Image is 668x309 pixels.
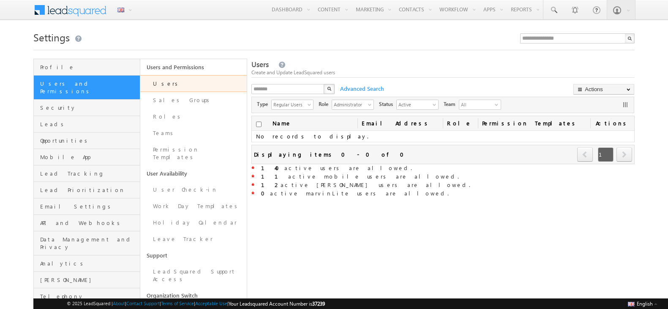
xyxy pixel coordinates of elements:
[261,164,412,171] span: active users are allowed.
[368,102,375,107] span: select
[140,141,247,165] a: Permission Templates
[327,87,331,91] img: Search
[252,131,634,142] td: No records to display.
[478,116,590,130] span: Permission Templates
[40,276,138,284] span: [PERSON_NAME]
[140,182,247,198] a: User Check-in
[598,147,613,162] span: 1
[140,59,247,75] a: Users and Permissions
[140,214,247,231] a: Holiday Calendar
[459,100,493,109] span: All
[113,301,125,306] a: About
[261,173,459,180] span: active mobile users are allowed.
[261,190,270,197] strong: 0
[140,263,247,287] a: LeadSquared Support Access
[254,149,409,159] div: Displaying items 0 - 0 of 0
[126,301,160,306] a: Contact Support
[34,116,140,133] a: Leads
[637,301,653,307] span: English
[34,288,140,305] a: Telephony
[140,287,247,304] a: Organization Switch
[379,100,396,108] span: Status
[34,76,140,100] a: Users and Permissions
[140,75,247,92] a: Users
[573,84,634,95] button: Actions
[40,104,138,111] span: Security
[34,272,140,288] a: [PERSON_NAME]
[40,153,138,161] span: Mobile App
[40,260,138,267] span: Analytics
[40,120,138,128] span: Leads
[140,247,247,263] a: Support
[261,181,281,188] strong: 12
[308,102,314,107] span: select
[397,100,431,108] span: Active
[444,100,459,108] span: Team
[34,149,140,165] a: Mobile App
[40,186,138,194] span: Lead Prioritization
[34,231,140,255] a: Data Management and Privacy
[33,30,70,44] span: Settings
[195,301,227,306] a: Acceptable Use
[67,300,325,308] span: © 2025 LeadSquared | | | | |
[433,102,439,107] span: select
[626,298,660,309] button: English
[140,125,247,141] a: Teams
[254,181,470,188] span: active [PERSON_NAME] users are allowed.
[257,100,271,108] span: Type
[140,165,247,182] a: User Availability
[272,100,306,108] span: Regular Users
[261,173,288,180] strong: 11
[40,219,138,227] span: API and Webhooks
[34,255,140,272] a: Analytics
[140,92,247,108] a: Sales Groups
[140,108,247,125] a: Roles
[40,170,138,177] span: Lead Tracking
[40,293,138,300] span: Telephony
[312,301,325,307] span: 37239
[34,100,140,116] a: Security
[34,215,140,231] a: API and Webhooks
[161,301,194,306] a: Terms of Service
[332,100,367,108] span: Administrator
[319,100,332,108] span: Role
[577,148,593,162] a: prev
[34,182,140,198] a: Lead Prioritization
[40,63,138,71] span: Profile
[251,60,269,69] span: Users
[140,231,247,247] a: Leave Tracker
[357,116,443,130] a: Email Address
[34,198,140,215] a: Email Settings
[40,137,138,144] span: Opportunities
[616,148,632,162] a: next
[268,116,296,130] a: Name
[229,301,325,307] span: Your Leadsquared Account Number is
[140,198,247,214] a: Work Day Templates
[443,116,478,130] a: Role
[34,59,140,76] a: Profile
[40,203,138,210] span: Email Settings
[34,133,140,149] a: Opportunities
[251,69,635,76] div: Create and Update LeadSquared users
[261,164,284,171] strong: 140
[254,190,449,197] span: active marvinLite users are allowed.
[40,236,138,251] span: Data Management and Privacy
[336,85,387,92] span: Advanced Search
[34,165,140,182] a: Lead Tracking
[590,116,634,130] span: Actions
[40,80,138,95] span: Users and Permissions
